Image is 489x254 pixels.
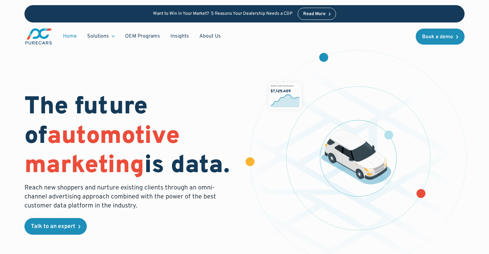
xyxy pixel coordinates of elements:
a: Read More [298,8,336,20]
a: About Us [194,30,226,42]
img: illustration of a vehicle [321,129,391,185]
p: Reach new shoppers and nurture existing clients through an omni-channel advertising approach comb... [24,183,220,210]
h1: The future of is data. [24,93,237,181]
a: Talk to an expert [24,218,87,235]
div: Solutions [82,30,120,42]
a: Book a demo [416,29,465,45]
div: Book a demo [422,34,453,39]
div: Read More [303,12,326,16]
a: Home [58,30,82,42]
img: purecars logo [24,28,53,45]
img: chart showing monthly dealership revenue of $7m [268,83,302,109]
div: Solutions [87,33,109,40]
span: automotive marketing [24,121,180,181]
div: Talk to an expert [31,224,75,230]
a: Insights [165,30,194,42]
p: Want to Win in Your Market? 5 Reasons Your Dealership Needs a CDP [153,11,293,17]
a: main [24,28,53,45]
a: OEM Programs [120,30,165,42]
